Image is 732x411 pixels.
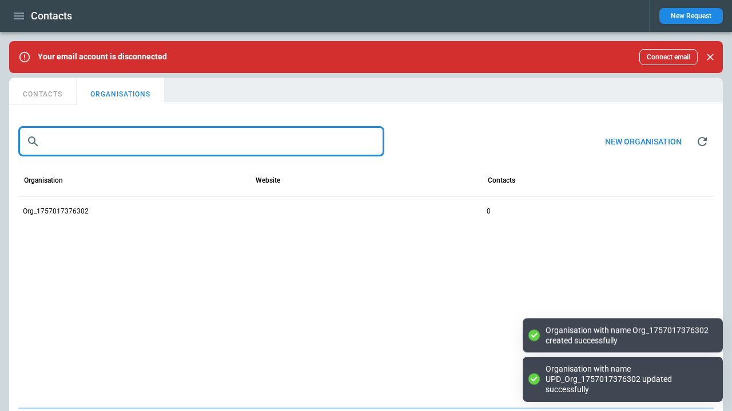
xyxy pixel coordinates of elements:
h1: Contacts [31,9,72,23]
div: Organisation [24,176,63,184]
p: Your email account is disconnected [38,52,167,62]
button: Close [702,49,718,65]
div: Organisation with name Org_1757017376302 created successfully [546,325,711,345]
div: Organisation with name UPD_Org_1757017376302 updated successfully [546,364,711,395]
div: Website [256,176,280,184]
p: Org_1757017376302 [23,207,89,216]
button: New Request [659,8,723,24]
div: dismiss [702,45,718,70]
button: CONTACTS [9,78,77,105]
p: 0 [487,207,491,216]
button: Connect email [639,49,698,65]
button: ORGANISATIONS [77,78,164,105]
button: New organisation [596,130,691,154]
div: Contacts [488,176,515,184]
